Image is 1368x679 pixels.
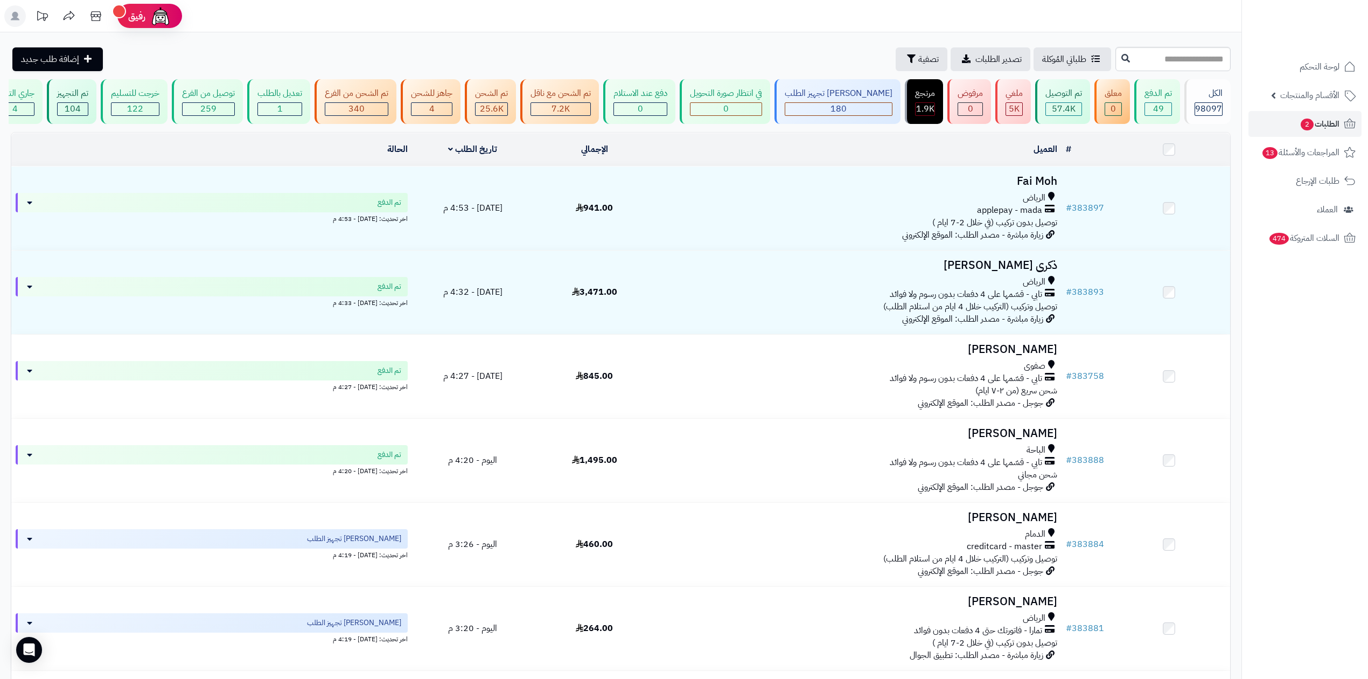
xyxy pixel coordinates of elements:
[1006,103,1022,115] div: 5028
[932,636,1057,649] span: توصيل بدون تركيب (في خلال 2-7 ايام )
[399,79,463,124] a: جاهز للشحن 4
[65,102,81,115] span: 104
[16,549,408,560] div: اخر تحديث: [DATE] - 4:19 م
[660,511,1057,524] h3: [PERSON_NAME]
[918,565,1043,578] span: جوجل - مصدر الطلب: الموقع الإلكتروني
[443,286,502,299] span: [DATE] - 4:32 م
[576,538,613,551] span: 460.00
[690,87,762,100] div: في انتظار صورة التحويل
[12,102,18,115] span: 4
[638,102,643,115] span: 0
[378,281,401,292] span: تم الدفع
[1248,111,1362,137] a: الطلبات2
[1295,15,1358,37] img: logo-2.png
[958,103,982,115] div: 0
[258,103,302,115] div: 1
[183,103,234,115] div: 259
[16,633,408,644] div: اخر تحديث: [DATE] - 4:19 م
[348,102,365,115] span: 340
[1195,102,1222,115] span: 98097
[690,103,762,115] div: 0
[660,343,1057,356] h3: [PERSON_NAME]
[1066,538,1104,551] a: #383884
[660,259,1057,272] h3: ذكرى [PERSON_NAME]
[429,102,435,115] span: 4
[1248,140,1362,165] a: المراجعات والأسئلة13
[16,380,408,392] div: اخر تحديث: [DATE] - 4:27 م
[448,538,497,551] span: اليوم - 3:26 م
[1066,370,1104,383] a: #383758
[1023,612,1045,625] span: الرياض
[576,370,613,383] span: 845.00
[128,10,145,23] span: رفيق
[475,87,508,100] div: تم الشحن
[1052,102,1076,115] span: 57.4K
[918,397,1043,410] span: جوجل - مصدر الطلب: الموقع الإلكتروني
[257,87,302,100] div: تعديل بالطلب
[1034,47,1111,71] a: طلباتي المُوكلة
[1066,286,1104,299] a: #383893
[57,87,88,100] div: تم التجهيز
[975,384,1057,397] span: شحن سريع (من ٢-٧ ايام)
[277,102,283,115] span: 1
[411,87,452,100] div: جاهز للشحن
[1066,454,1072,467] span: #
[1034,143,1057,156] a: العميل
[967,541,1042,553] span: creditcard - master
[1025,528,1045,541] span: الدمام
[182,87,235,100] div: توصيل من الفرع
[518,79,601,124] a: تم الشحن مع ناقل 7.2K
[1006,87,1023,100] div: ملغي
[951,47,1030,71] a: تصدير الطلبات
[1195,87,1223,100] div: الكل
[918,481,1043,494] span: جوجل - مصدر الطلب: الموقع الإلكتروني
[932,216,1057,229] span: توصيل بدون تركيب (في خلال 2-7 ايام )
[914,625,1042,637] span: تمارا - فاتورتك حتى 4 دفعات بدون فوائد
[531,103,590,115] div: 7222
[1248,225,1362,251] a: السلات المتروكة474
[1066,286,1072,299] span: #
[1132,79,1182,124] a: تم الدفع 49
[890,456,1042,469] span: تابي - قسّمها على 4 دفعات بدون رسوم ولا فوائد
[613,87,667,100] div: دفع عند الاستلام
[896,47,947,71] button: تصفية
[1300,118,1314,131] span: 2
[1248,168,1362,194] a: طلبات الإرجاع
[1248,54,1362,80] a: لوحة التحكم
[1009,102,1020,115] span: 5K
[918,53,939,66] span: تصفية
[993,79,1033,124] a: ملغي 5K
[902,313,1043,325] span: زيارة مباشرة - مصدر الطلب: الموقع الإلكتروني
[890,372,1042,385] span: تابي - قسّمها على 4 دفعات بدون رسوم ولا فوائد
[411,103,452,115] div: 4
[1042,53,1086,66] span: طلباتي المُوكلة
[883,300,1057,313] span: توصيل وتركيب (التركيب خلال 4 ايام من استلام الطلب)
[1027,444,1045,456] span: الباحة
[968,102,973,115] span: 0
[830,102,847,115] span: 180
[448,622,497,635] span: اليوم - 3:20 م
[883,552,1057,565] span: توصيل وتركيب (التركيب خلال 4 ايام من استلام الطلب)
[1023,276,1045,288] span: الرياض
[945,79,993,124] a: مرفوض 0
[443,202,502,214] span: [DATE] - 4:53 م
[1092,79,1132,124] a: معلق 0
[448,143,497,156] a: تاريخ الطلب
[16,465,408,476] div: اخر تحديث: [DATE] - 4:20 م
[958,87,983,100] div: مرفوض
[977,204,1042,217] span: applepay - mada
[127,102,143,115] span: 122
[1280,88,1339,103] span: الأقسام والمنتجات
[1046,103,1081,115] div: 57353
[1261,145,1339,160] span: المراجعات والأسئلة
[99,79,170,124] a: خرجت للتسليم 122
[150,5,171,27] img: ai-face.png
[378,365,401,376] span: تم الدفع
[245,79,312,124] a: تعديل بالطلب 1
[1066,370,1072,383] span: #
[387,143,408,156] a: الحالة
[58,103,88,115] div: 104
[443,370,502,383] span: [DATE] - 4:27 م
[660,427,1057,440] h3: [PERSON_NAME]
[1066,454,1104,467] a: #383888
